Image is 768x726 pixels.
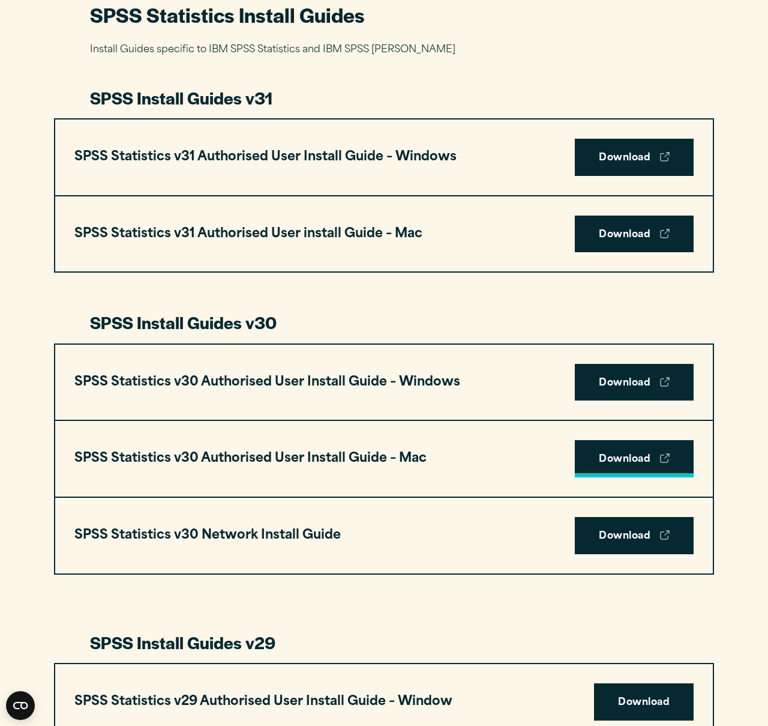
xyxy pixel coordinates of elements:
[74,524,341,547] h3: SPSS Statistics v30 Network Install Guide
[575,364,694,401] a: Download
[74,223,422,246] h3: SPSS Statistics v31 Authorised User install Guide – Mac
[594,683,694,721] a: Download
[575,216,694,253] a: Download
[6,691,35,720] button: Open CMP widget
[74,146,457,169] h3: SPSS Statistics v31 Authorised User Install Guide – Windows
[575,440,694,477] a: Download
[90,1,678,28] h2: SPSS Statistics Install Guides
[90,86,678,109] h3: SPSS Install Guides v31
[90,311,678,334] h3: SPSS Install Guides v30
[90,631,678,654] h3: SPSS Install Guides v29
[575,517,694,554] a: Download
[74,447,427,470] h3: SPSS Statistics v30 Authorised User Install Guide – Mac
[575,139,694,176] a: Download
[74,691,452,713] h3: SPSS Statistics v29 Authorised User Install Guide – Window
[90,41,678,59] p: Install Guides specific to IBM SPSS Statistics and IBM SPSS [PERSON_NAME]
[74,371,460,394] h3: SPSS Statistics v30 Authorised User Install Guide – Windows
